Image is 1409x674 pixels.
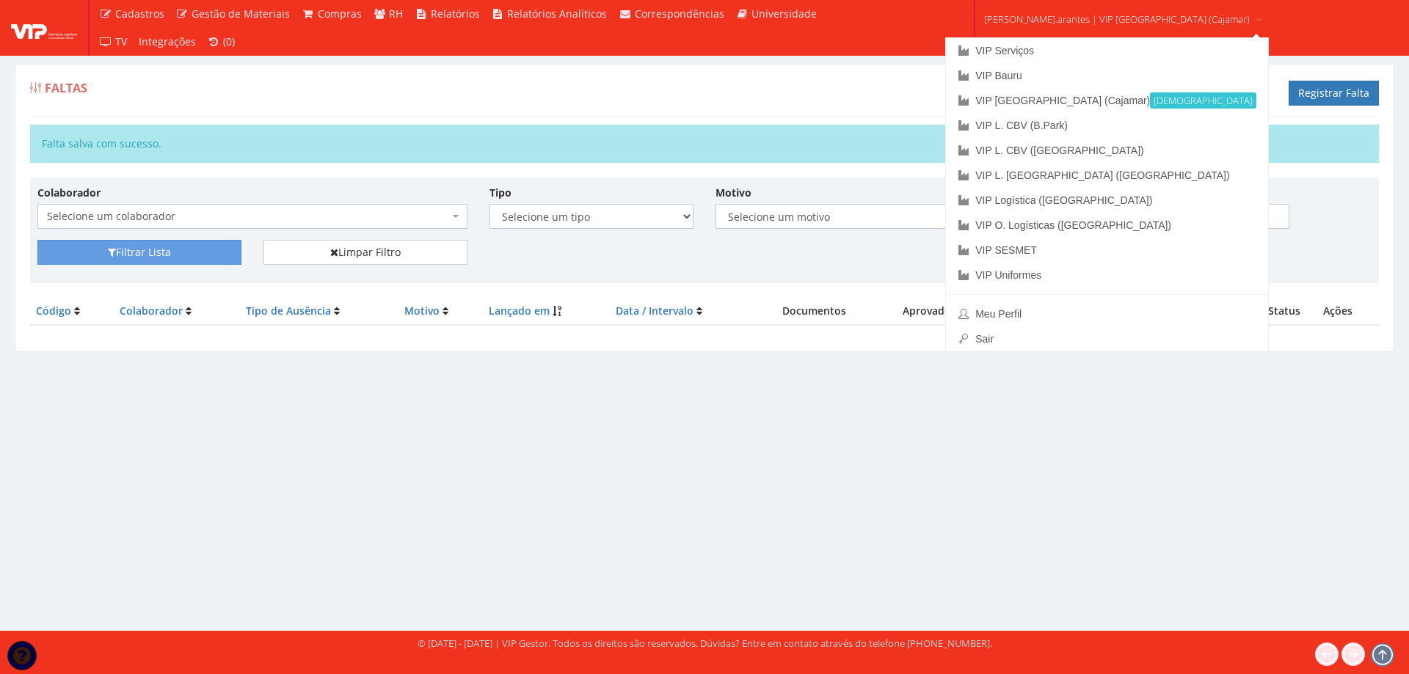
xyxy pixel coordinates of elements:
a: VIP Serviços [946,38,1268,63]
a: Motivo [404,304,440,318]
a: Integrações [133,28,202,56]
span: Relatórios Analíticos [507,7,607,21]
label: Motivo [716,186,751,200]
label: Tipo [489,186,511,200]
a: VIP Uniformes [946,263,1268,287]
span: Integrações [139,34,196,48]
a: Colaborador [120,304,183,318]
span: TV [115,34,127,48]
a: VIP L. CBV (B.Park) [946,113,1268,138]
span: (0) [223,34,235,48]
span: RH [389,7,403,21]
button: Filtrar Lista [37,240,241,265]
a: VIP L. CBV ([GEOGRAPHIC_DATA]) [946,138,1268,163]
span: Selecione um colaborador [37,204,467,229]
small: [DEMOGRAPHIC_DATA] [1150,92,1256,109]
span: Selecione um colaborador [47,209,449,224]
span: Gestão de Materiais [192,7,290,21]
a: Código [36,304,71,318]
span: [PERSON_NAME].arantes | VIP [GEOGRAPHIC_DATA] (Cajamar) [984,12,1250,26]
span: Compras [318,7,362,21]
label: Colaborador [37,186,101,200]
th: Ações [1317,298,1379,325]
span: Cadastros [115,7,164,21]
th: Status [1250,298,1317,325]
a: Tipo de Ausência [246,304,331,318]
a: VIP L. [GEOGRAPHIC_DATA] ([GEOGRAPHIC_DATA]) [946,163,1268,188]
a: VIP [GEOGRAPHIC_DATA] (Cajamar)[DEMOGRAPHIC_DATA] [946,88,1268,113]
a: Sair [946,326,1268,351]
a: Meu Perfil [946,301,1268,326]
a: Lançado em [489,304,550,318]
span: Faltas [45,80,87,96]
a: VIP O. Logísticas ([GEOGRAPHIC_DATA]) [946,213,1268,238]
span: Relatórios [431,7,480,21]
a: VIP SESMET [946,238,1268,263]
th: Aprovado pelo RH [871,298,1026,325]
img: logo [11,17,77,39]
a: VIP Logística ([GEOGRAPHIC_DATA]) [946,188,1268,213]
div: © [DATE] - [DATE] | VIP Gestor. Todos os direitos são reservados. Dúvidas? Entre em contato atrav... [418,637,992,651]
div: Falta salva com sucesso. [30,125,1379,163]
a: Data / Intervalo [616,304,693,318]
a: Limpar Filtro [263,240,467,265]
a: VIP Bauru [946,63,1268,88]
a: (0) [202,28,241,56]
span: Universidade [751,7,817,21]
a: Registrar Falta [1289,81,1379,106]
th: Documentos [757,298,871,325]
span: Correspondências [635,7,724,21]
a: TV [93,28,133,56]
